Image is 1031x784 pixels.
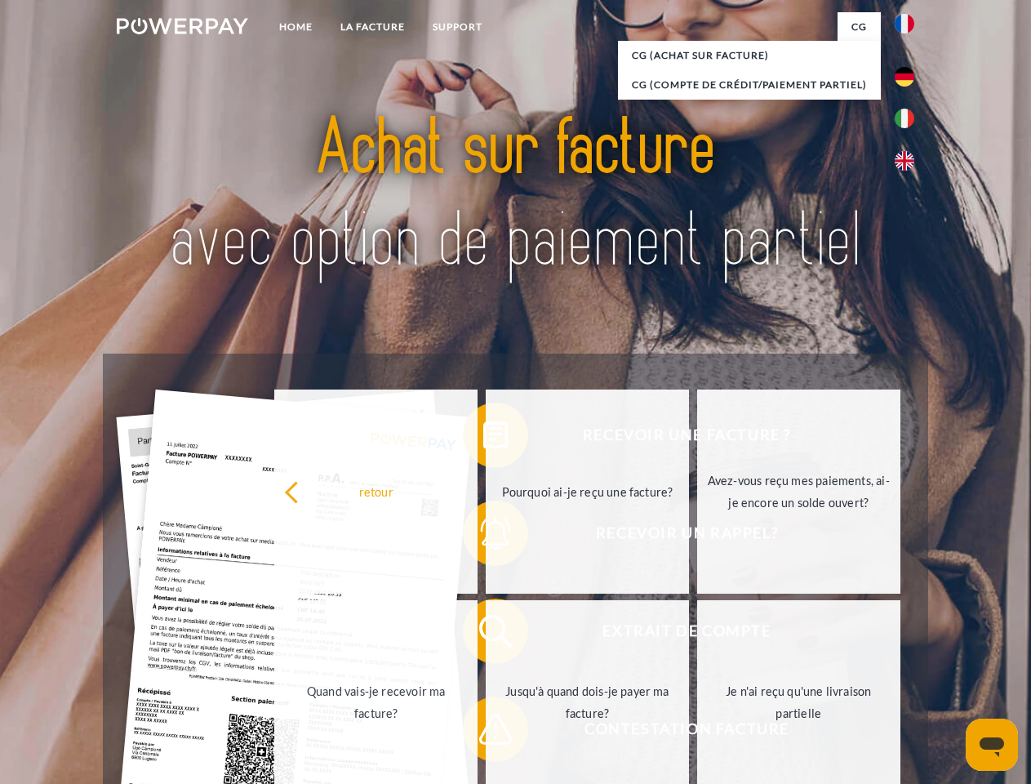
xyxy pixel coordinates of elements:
div: Quand vais-je recevoir ma facture? [284,680,468,724]
a: Support [419,12,496,42]
iframe: Bouton de lancement de la fenêtre de messagerie [966,719,1018,771]
img: logo-powerpay-white.svg [117,18,248,34]
a: Home [265,12,327,42]
img: de [895,67,914,87]
div: Pourquoi ai-je reçu une facture? [496,480,679,502]
a: Avez-vous reçu mes paiements, ai-je encore un solde ouvert? [697,390,900,594]
div: retour [284,480,468,502]
a: CG (Compte de crédit/paiement partiel) [618,70,881,100]
div: Jusqu'à quand dois-je payer ma facture? [496,680,679,724]
img: en [895,151,914,171]
a: CG (achat sur facture) [618,41,881,70]
img: it [895,109,914,128]
div: Je n'ai reçu qu'une livraison partielle [707,680,891,724]
img: title-powerpay_fr.svg [156,78,875,313]
a: CG [838,12,881,42]
img: fr [895,14,914,33]
div: Avez-vous reçu mes paiements, ai-je encore un solde ouvert? [707,470,891,514]
a: LA FACTURE [327,12,419,42]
